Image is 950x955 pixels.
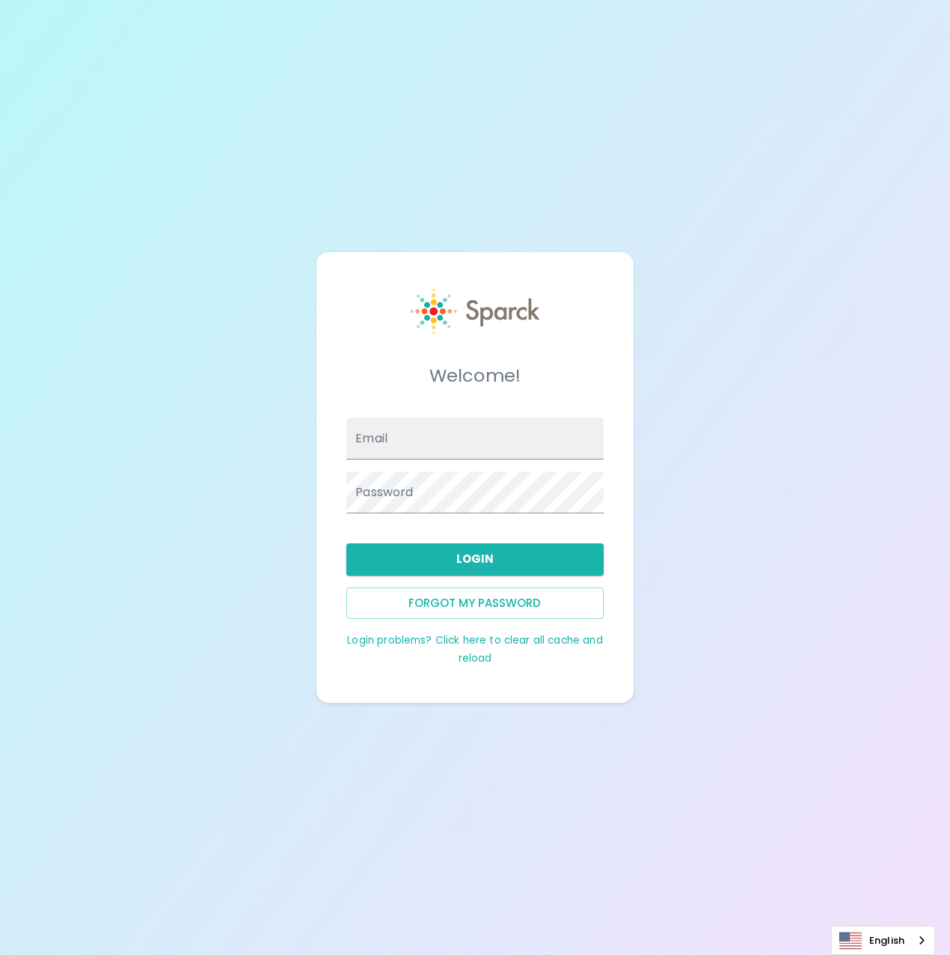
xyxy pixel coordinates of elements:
[346,543,603,575] button: Login
[411,288,539,335] img: Sparck logo
[831,926,935,955] div: Language
[346,364,603,388] h5: Welcome!
[346,588,603,619] button: Forgot my password
[832,927,934,954] a: English
[831,926,935,955] aside: Language selected: English
[347,633,602,665] a: Login problems? Click here to clear all cache and reload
